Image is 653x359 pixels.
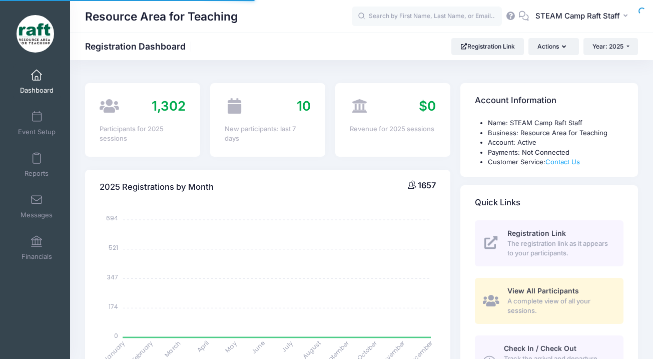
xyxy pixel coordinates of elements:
[488,157,623,167] li: Customer Service:
[488,148,623,158] li: Payments: Not Connected
[152,98,186,114] span: 1,302
[507,239,612,258] span: The registration link as it appears to your participants.
[250,339,267,355] tspan: June
[225,124,311,144] div: New participants: last 7 days
[106,214,118,222] tspan: 694
[13,64,61,99] a: Dashboard
[475,87,556,115] h4: Account Information
[352,7,502,27] input: Search by First Name, Last Name, or Email...
[529,5,638,28] button: STEAM Camp Raft Staff
[507,229,566,237] span: Registration Link
[223,339,238,354] tspan: May
[109,302,118,310] tspan: 174
[488,138,623,148] li: Account: Active
[13,189,61,224] a: Messages
[85,5,238,28] h1: Resource Area for Teaching
[583,38,638,55] button: Year: 2025
[504,344,576,352] span: Check In / Check Out
[100,124,186,144] div: Participants for 2025 sessions
[114,331,118,340] tspan: 0
[475,220,623,266] a: Registration Link The registration link as it appears to your participants.
[507,286,579,295] span: View All Participants
[475,188,520,217] h4: Quick Links
[13,106,61,141] a: Event Setup
[22,252,52,261] span: Financials
[418,180,436,190] span: 1657
[163,338,183,358] tspan: March
[107,272,118,281] tspan: 347
[13,230,61,265] a: Financials
[419,98,436,114] span: $0
[100,173,214,201] h4: 2025 Registrations by Month
[21,211,53,219] span: Messages
[280,339,295,354] tspan: July
[488,118,623,128] li: Name: STEAM Camp Raft Staff
[195,338,210,353] tspan: April
[507,296,612,316] span: A complete view of all your sessions.
[17,15,54,53] img: Resource Area for Teaching
[475,278,623,324] a: View All Participants A complete view of all your sessions.
[109,243,118,252] tspan: 521
[535,11,620,22] span: STEAM Camp Raft Staff
[545,158,580,166] a: Contact Us
[488,128,623,138] li: Business: Resource Area for Teaching
[20,86,54,95] span: Dashboard
[13,147,61,182] a: Reports
[18,128,56,136] span: Event Setup
[85,41,194,52] h1: Registration Dashboard
[528,38,578,55] button: Actions
[451,38,524,55] a: Registration Link
[350,124,436,134] div: Revenue for 2025 sessions
[25,169,49,178] span: Reports
[297,98,311,114] span: 10
[592,43,623,50] span: Year: 2025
